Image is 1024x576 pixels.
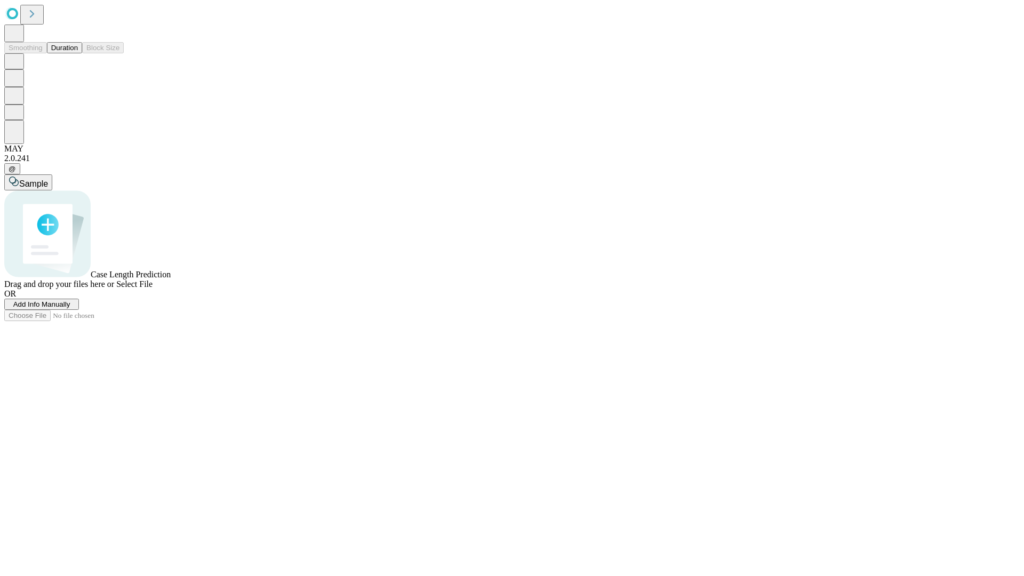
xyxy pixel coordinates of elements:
[4,299,79,310] button: Add Info Manually
[4,154,1020,163] div: 2.0.241
[4,174,52,190] button: Sample
[4,144,1020,154] div: MAY
[91,270,171,279] span: Case Length Prediction
[9,165,16,173] span: @
[4,42,47,53] button: Smoothing
[4,163,20,174] button: @
[116,279,153,289] span: Select File
[13,300,70,308] span: Add Info Manually
[19,179,48,188] span: Sample
[4,279,114,289] span: Drag and drop your files here or
[82,42,124,53] button: Block Size
[47,42,82,53] button: Duration
[4,289,16,298] span: OR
